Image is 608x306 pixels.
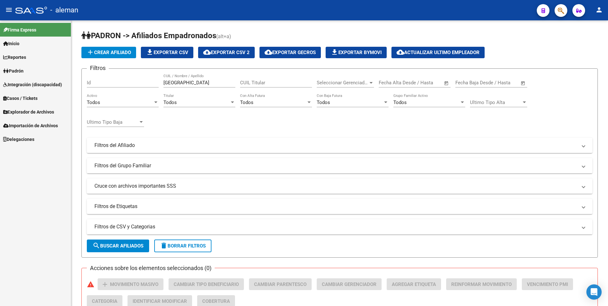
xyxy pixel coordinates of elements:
[87,178,592,194] mat-expansion-panel-header: Cruce con archivos importantes SSS
[198,47,255,58] button: Exportar CSV 2
[87,100,100,105] span: Todos
[94,142,577,149] mat-panel-title: Filtros del Afiliado
[203,48,211,56] mat-icon: cloud_download
[154,240,211,252] button: Borrar Filtros
[3,95,38,102] span: Casos / Tickets
[443,80,450,87] button: Open calendar
[331,50,382,55] span: Exportar Bymovi
[259,47,321,58] button: Exportar GECROS
[202,298,230,304] span: Cobertura
[110,282,158,287] span: Movimiento Masivo
[160,242,168,249] mat-icon: delete
[387,278,441,290] button: Agregar Etiqueta
[87,64,109,73] h3: Filtros
[94,223,577,230] mat-panel-title: Filtros de CSV y Categorias
[322,282,377,287] span: Cambiar Gerenciador
[81,47,136,58] button: Crear Afiliado
[87,240,149,252] button: Buscar Afiliados
[520,80,527,87] button: Open calendar
[160,243,206,249] span: Borrar Filtros
[133,298,187,304] span: Identificar Modificar
[92,298,117,304] span: Categoria
[455,80,481,86] input: Fecha inicio
[94,183,577,190] mat-panel-title: Cruce con archivos importantes SSS
[3,26,36,33] span: Firma Express
[331,48,338,56] mat-icon: file_download
[265,48,272,56] mat-icon: cloud_download
[470,100,522,105] span: Ultimo Tipo Alta
[5,6,13,14] mat-icon: menu
[397,50,480,55] span: Actualizar ultimo Empleador
[216,33,231,39] span: (alt+a)
[141,47,193,58] button: Exportar CSV
[93,242,100,249] mat-icon: search
[86,50,131,55] span: Crear Afiliado
[3,40,19,47] span: Inicio
[3,54,26,61] span: Reportes
[249,278,312,290] button: Cambiar Parentesco
[87,138,592,153] mat-expansion-panel-header: Filtros del Afiliado
[3,136,34,143] span: Delegaciones
[174,282,239,287] span: Cambiar Tipo Beneficiario
[522,278,573,290] button: Vencimiento PMI
[94,203,577,210] mat-panel-title: Filtros de Etiquetas
[326,47,387,58] button: Exportar Bymovi
[203,50,250,55] span: Exportar CSV 2
[3,67,24,74] span: Padrón
[317,278,382,290] button: Cambiar Gerenciador
[379,80,404,86] input: Fecha inicio
[487,80,518,86] input: Fecha fin
[81,31,216,40] span: PADRON -> Afiliados Empadronados
[3,122,58,129] span: Importación de Archivos
[86,48,94,56] mat-icon: add
[146,50,188,55] span: Exportar CSV
[87,119,138,125] span: Ultimo Tipo Baja
[93,243,143,249] span: Buscar Afiliados
[391,47,485,58] button: Actualizar ultimo Empleador
[94,162,577,169] mat-panel-title: Filtros del Grupo Familiar
[446,278,517,290] button: Reinformar Movimiento
[87,281,94,288] mat-icon: warning
[317,100,330,105] span: Todos
[87,199,592,214] mat-expansion-panel-header: Filtros de Etiquetas
[50,3,78,17] span: - aleman
[87,219,592,234] mat-expansion-panel-header: Filtros de CSV y Categorias
[392,282,436,287] span: Agregar Etiqueta
[595,6,603,14] mat-icon: person
[169,278,244,290] button: Cambiar Tipo Beneficiario
[397,48,404,56] mat-icon: cloud_download
[317,80,368,86] span: Seleccionar Gerenciador
[410,80,441,86] input: Fecha fin
[451,282,512,287] span: Reinformar Movimiento
[101,281,109,288] mat-icon: add
[163,100,177,105] span: Todos
[586,284,602,300] div: Open Intercom Messenger
[87,264,215,273] h3: Acciones sobre los elementos seleccionados (0)
[98,278,163,290] button: Movimiento Masivo
[3,108,54,115] span: Explorador de Archivos
[240,100,253,105] span: Todos
[265,50,316,55] span: Exportar GECROS
[393,100,407,105] span: Todos
[527,282,568,287] span: Vencimiento PMI
[3,81,62,88] span: Integración (discapacidad)
[146,48,154,56] mat-icon: file_download
[87,158,592,173] mat-expansion-panel-header: Filtros del Grupo Familiar
[254,282,307,287] span: Cambiar Parentesco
